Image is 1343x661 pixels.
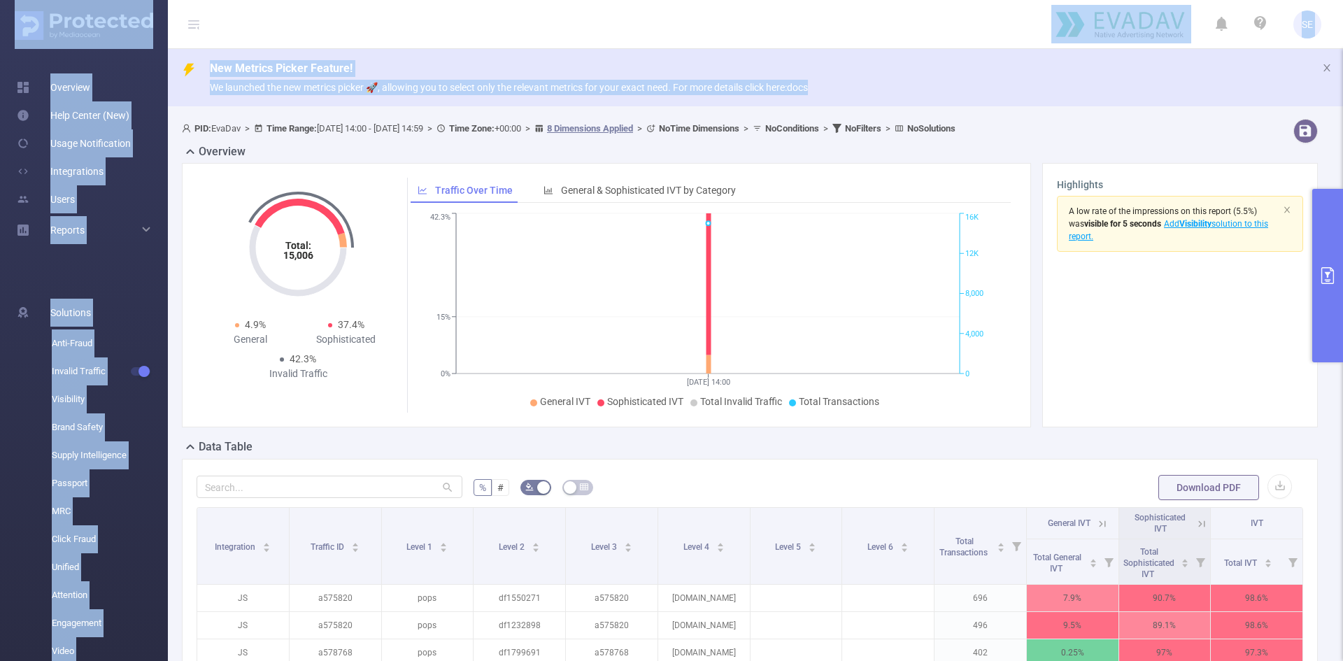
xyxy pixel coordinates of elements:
[197,476,462,498] input: Search...
[687,378,730,387] tspan: [DATE] 14:00
[808,541,816,549] div: Sort
[1135,513,1186,534] span: Sophisticated IVT
[1264,557,1272,565] div: Sort
[1099,539,1118,584] i: Filter menu
[1069,206,1231,216] span: A low rate of the impressions on this report
[607,396,683,407] span: Sophisticated IVT
[1033,553,1081,574] span: Total General IVT
[965,329,983,339] tspan: 4,000
[532,541,540,549] div: Sort
[50,299,91,327] span: Solutions
[382,585,474,611] p: pops
[50,225,85,236] span: Reports
[1027,585,1118,611] p: 7.9%
[935,612,1026,639] p: 496
[939,536,990,557] span: Total Transactions
[440,546,448,550] i: icon: caret-down
[352,546,360,550] i: icon: caret-down
[15,11,153,40] img: Protected Media
[499,542,527,552] span: Level 2
[474,612,565,639] p: df1232898
[52,329,168,357] span: Anti-Fraud
[997,541,1005,549] div: Sort
[210,62,353,75] span: New Metrics Picker Feature!
[215,542,257,552] span: Integration
[197,612,289,639] p: JS
[965,213,979,222] tspan: 16K
[52,441,168,469] span: Supply Intelligence
[1283,206,1291,214] i: icon: close
[241,123,254,134] span: >
[194,123,211,134] b: PID:
[867,542,895,552] span: Level 6
[449,123,495,134] b: Time Zone:
[1302,10,1313,38] span: SE
[525,483,534,491] i: icon: bg-colors
[283,250,313,261] tspan: 15,006
[716,541,724,545] i: icon: caret-up
[809,541,816,545] i: icon: caret-up
[17,185,75,213] a: Users
[52,385,168,413] span: Visibility
[1211,585,1302,611] p: 98.6%
[997,546,1004,550] i: icon: caret-down
[775,542,803,552] span: Level 5
[423,123,436,134] span: >
[700,396,782,407] span: Total Invalid Traffic
[250,367,346,381] div: Invalid Traffic
[935,585,1026,611] p: 696
[17,129,131,157] a: Usage Notification
[52,469,168,497] span: Passport
[210,82,808,93] span: We launched the new metrics picker 🚀, allowing you to select only the relevant metrics for your e...
[298,332,394,347] div: Sophisticated
[430,213,450,222] tspan: 42.3%
[1181,557,1189,565] div: Sort
[1322,63,1332,73] i: icon: close
[182,63,196,77] i: icon: thunderbolt
[809,546,816,550] i: icon: caret-down
[440,541,448,545] i: icon: caret-up
[580,483,588,491] i: icon: table
[819,123,832,134] span: >
[1027,612,1118,639] p: 9.5%
[1123,547,1174,579] span: Total Sophisticated IVT
[52,525,168,553] span: Click Fraud
[352,541,360,545] i: icon: caret-up
[406,542,434,552] span: Level 1
[1322,60,1332,76] button: icon: close
[624,541,632,545] i: icon: caret-up
[267,123,317,134] b: Time Range:
[1158,475,1259,500] button: Download PDF
[900,541,909,549] div: Sort
[659,123,739,134] b: No Time Dimensions
[881,123,895,134] span: >
[202,332,298,347] div: General
[624,546,632,550] i: icon: caret-down
[311,542,346,552] span: Traffic ID
[245,319,266,330] span: 4.9%
[1181,562,1189,566] i: icon: caret-down
[1089,557,1097,565] div: Sort
[739,123,753,134] span: >
[1069,206,1268,241] span: (5.5%)
[52,581,168,609] span: Attention
[17,101,129,129] a: Help Center (New)
[901,546,909,550] i: icon: caret-down
[543,185,553,195] i: icon: bar-chart
[658,585,750,611] p: [DOMAIN_NAME]
[285,240,311,251] tspan: Total:
[1211,612,1302,639] p: 98.6%
[439,541,448,549] div: Sort
[1007,508,1026,584] i: Filter menu
[441,369,450,378] tspan: 0%
[799,396,879,407] span: Total Transactions
[591,542,619,552] span: Level 3
[52,609,168,637] span: Engagement
[521,123,534,134] span: >
[436,313,450,322] tspan: 15%
[845,123,881,134] b: No Filters
[1179,219,1211,229] b: Visibility
[338,319,364,330] span: 37.4%
[262,541,271,549] div: Sort
[479,482,486,493] span: %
